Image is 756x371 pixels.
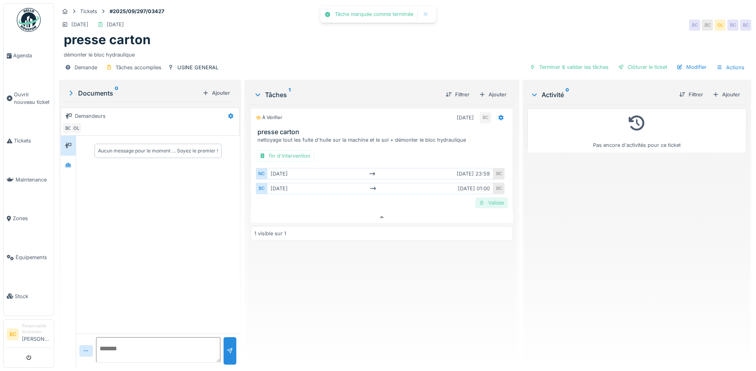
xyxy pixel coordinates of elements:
a: Zones [4,199,54,238]
div: BC [493,168,505,180]
span: Équipements [16,254,51,261]
div: BC [480,112,491,123]
div: USINE GENERAL [177,64,218,71]
div: [DATE] [457,114,474,121]
div: [DATE] [71,21,88,28]
div: Tâches [254,90,439,100]
a: Équipements [4,238,54,277]
span: Tickets [14,137,51,144]
h1: presse carton [64,32,151,47]
a: Agenda [4,36,54,75]
div: BC [493,183,505,194]
a: Maintenance [4,160,54,199]
div: Ajouter [476,89,510,100]
div: BC [740,20,751,31]
div: OL [715,20,726,31]
div: BC [63,123,74,134]
div: Valider [475,197,508,208]
div: Aucun message pour le moment … Soyez le premier ! [98,147,218,154]
div: Tickets [80,8,97,15]
span: Agenda [13,52,51,59]
div: [DATE] [DATE] 23:59 [267,168,493,180]
div: NC [256,168,267,180]
div: Tâches accomplies [116,64,161,71]
span: Maintenance [16,176,51,184]
div: démonter le bloc hydraulique [64,48,746,59]
div: Actions [713,62,748,73]
img: Badge_color-CXgf-gQk.svg [17,8,41,32]
div: Activité [530,90,673,100]
div: 1 visible sur 1 [254,230,286,237]
sup: 0 [115,88,118,98]
li: BC [7,328,19,340]
strong: #2025/09/297/03427 [106,8,167,15]
div: Pas encore d'activités pour ce ticket [532,112,741,149]
sup: 1 [289,90,291,100]
div: BC [727,20,738,31]
div: Ajouter [709,89,743,100]
div: Demande [75,64,97,71]
div: [DATE] [107,21,124,28]
div: Ajouter [199,88,233,98]
div: Filtrer [442,89,473,100]
div: BC [689,20,700,31]
div: nettoyage tout les fuite d'huile sur la machine et le sol + démonter le bloc hydraulique [257,136,509,144]
div: Documents [67,88,199,98]
div: OL [71,123,82,134]
div: Filtrer [676,89,706,100]
div: Terminer & valider les tâches [526,62,612,72]
div: BC [256,183,267,194]
span: Stock [15,293,51,300]
div: Clôturer le ticket [615,62,670,72]
div: Modifier [674,62,710,72]
li: [PERSON_NAME] [22,323,51,346]
h3: presse carton [257,128,509,136]
a: Ouvrir nouveau ticket [4,75,54,122]
div: Tâche marquée comme terminée [335,11,413,18]
div: Demandeurs [75,112,106,120]
a: BC Responsable technicien[PERSON_NAME] [7,323,51,348]
div: BC [702,20,713,31]
sup: 0 [566,90,569,100]
a: Tickets [4,121,54,160]
div: fin d'intervention [256,150,314,162]
div: À vérifier [256,114,282,121]
span: Zones [13,215,51,222]
span: Ouvrir nouveau ticket [14,91,51,106]
a: Stock [4,277,54,316]
div: [DATE] [DATE] 01:00 [267,183,493,194]
div: Responsable technicien [22,323,51,335]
